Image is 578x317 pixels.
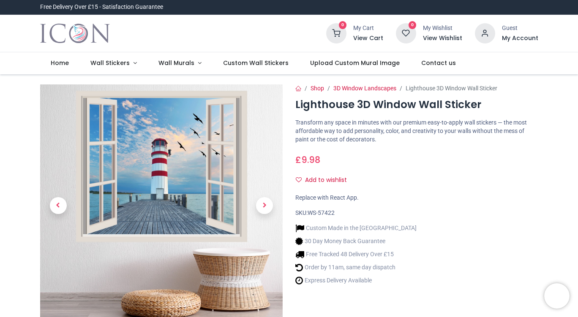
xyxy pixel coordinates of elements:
[333,85,396,92] a: 3D Window Landscapes
[502,34,538,43] a: My Account
[295,237,417,246] li: 30 Day Money Back Guarantee
[326,30,346,36] a: 0
[421,59,456,67] span: Contact us
[502,24,538,33] div: Guest
[295,276,417,285] li: Express Delivery Available
[409,21,417,29] sup: 0
[50,197,67,214] span: Previous
[295,119,538,144] p: Transform any space in minutes with our premium easy-to-apply wall stickers — the most affordable...
[40,121,76,290] a: Previous
[295,154,320,166] span: £
[296,177,302,183] i: Add to wishlist
[158,59,194,67] span: Wall Murals
[295,98,538,112] h1: Lighthouse 3D Window Wall Sticker
[353,34,383,43] a: View Cart
[40,3,163,11] div: Free Delivery Over £15 - Satisfaction Guarantee
[295,209,538,217] div: SKU:
[40,22,110,45] a: Logo of Icon Wall Stickers
[308,209,335,216] span: WS-57422
[311,85,324,92] a: Shop
[295,224,417,233] li: Custom Made in the [GEOGRAPHIC_DATA]
[80,52,148,74] a: Wall Stickers
[423,34,462,43] a: View Wishlist
[40,22,110,45] img: Icon Wall Stickers
[339,21,347,29] sup: 0
[295,250,417,259] li: Free Tracked 48 Delivery Over £15
[147,52,212,74] a: Wall Murals
[406,85,497,92] span: Lighthouse 3D Window Wall Sticker
[295,194,538,202] div: Replace with React App.
[423,24,462,33] div: My Wishlist
[295,173,354,187] button: Add to wishlistAdd to wishlist
[223,59,289,67] span: Custom Wall Stickers
[295,263,417,272] li: Order by 11am, same day dispatch
[396,30,416,36] a: 0
[361,3,538,11] iframe: Customer reviews powered by Trustpilot
[301,154,320,166] span: 9.98
[90,59,130,67] span: Wall Stickers
[246,121,283,290] a: Next
[353,24,383,33] div: My Cart
[310,59,400,67] span: Upload Custom Mural Image
[51,59,69,67] span: Home
[544,283,570,309] iframe: Brevo live chat
[256,197,273,214] span: Next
